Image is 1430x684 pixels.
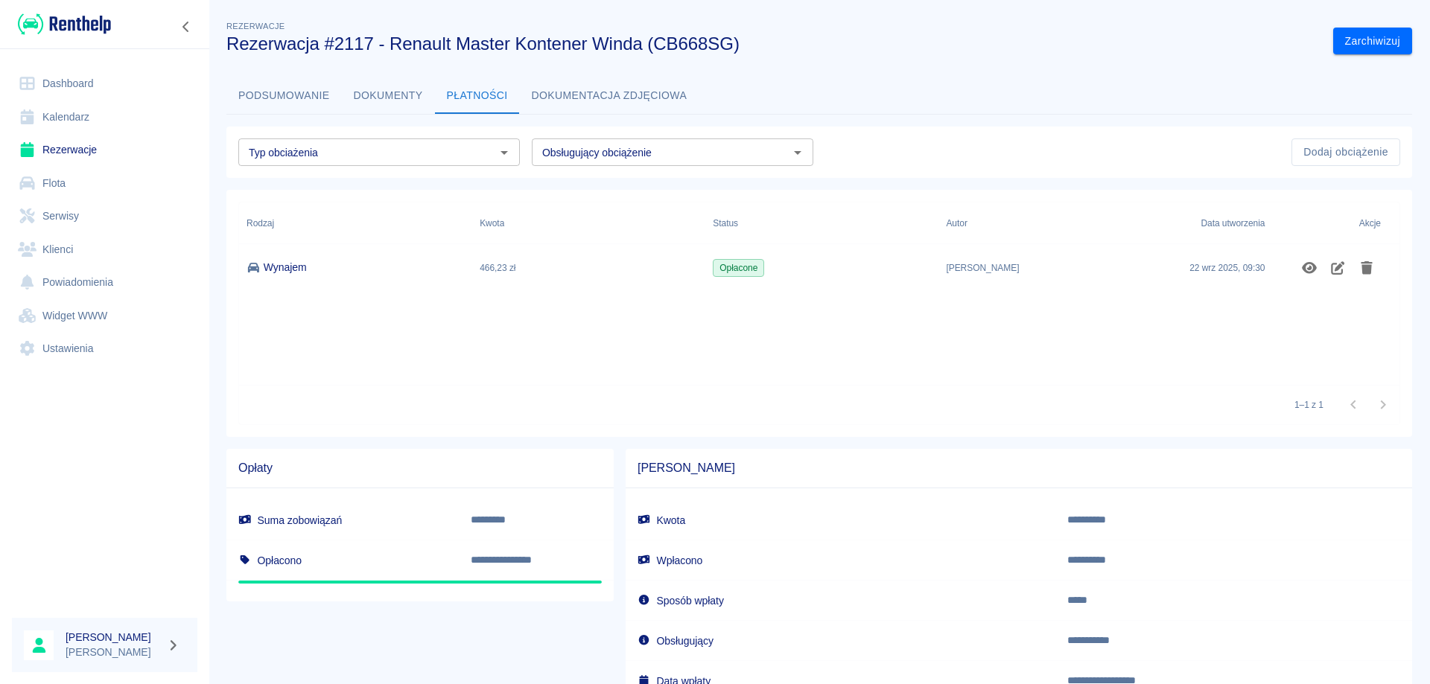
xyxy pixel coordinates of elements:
a: Flota [12,167,197,200]
button: Zwiń nawigację [175,17,197,36]
div: Autor [946,202,967,244]
div: Autor [938,202,1172,244]
h6: Suma zobowiązań [238,513,447,528]
a: Ustawienia [12,332,197,365]
button: Zarchiwizuj [1333,28,1412,55]
h6: Kwota [638,513,1043,528]
img: Renthelp logo [18,12,111,36]
h6: Wpłacono [638,553,1043,568]
a: Kalendarz [12,100,197,134]
button: Otwórz [787,142,808,163]
span: Nadpłata: 0,00 zł [238,581,602,584]
h6: [PERSON_NAME] [66,630,161,645]
div: Data utworzenia [1201,202,1265,244]
div: Akcje [1359,202,1381,244]
a: Klienci [12,233,197,266]
p: [PERSON_NAME] [66,645,161,660]
span: [PERSON_NAME] [638,461,1400,476]
a: Dashboard [12,67,197,100]
button: Dokumentacja zdjęciowa [520,78,699,114]
div: Data utworzenia [1172,202,1273,244]
div: Rodzaj [239,202,472,244]
div: Kwota [480,202,504,244]
h3: Rezerwacja #2117 - Renault Master Kontener Winda (CB668SG) [226,33,1321,54]
div: Akcje [1273,202,1389,244]
h6: Sposób wpłaty [638,593,1043,608]
button: Otwórz [494,142,515,163]
button: Edytuj obciążenie [1323,255,1353,281]
span: Opłaty [238,461,602,476]
a: Powiadomienia [12,266,197,299]
button: Podsumowanie [226,78,342,114]
button: Pokaż szczegóły [1295,255,1324,281]
div: Rodzaj [247,202,274,244]
div: Status [705,202,938,244]
span: Rezerwacje [226,22,285,31]
h6: Opłacono [238,553,447,568]
div: Status [713,202,738,244]
h6: Obsługujący [638,633,1043,648]
button: Usuń obciążenie [1353,255,1382,281]
span: Opłacone [714,261,763,275]
button: Płatności [435,78,520,114]
a: Rezerwacje [12,133,197,167]
p: 1–1 z 1 [1294,398,1323,412]
button: Dokumenty [342,78,435,114]
div: Kwota [472,202,705,244]
a: Serwisy [12,199,197,233]
a: Renthelp logo [12,12,111,36]
div: 466,23 zł [472,244,705,292]
button: Dodaj obciążenie [1291,138,1400,166]
p: Wynajem [264,260,307,275]
a: Widget WWW [12,299,197,333]
div: 22 wrz 2025, 09:30 [1189,261,1265,275]
div: [PERSON_NAME] [938,244,1172,292]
